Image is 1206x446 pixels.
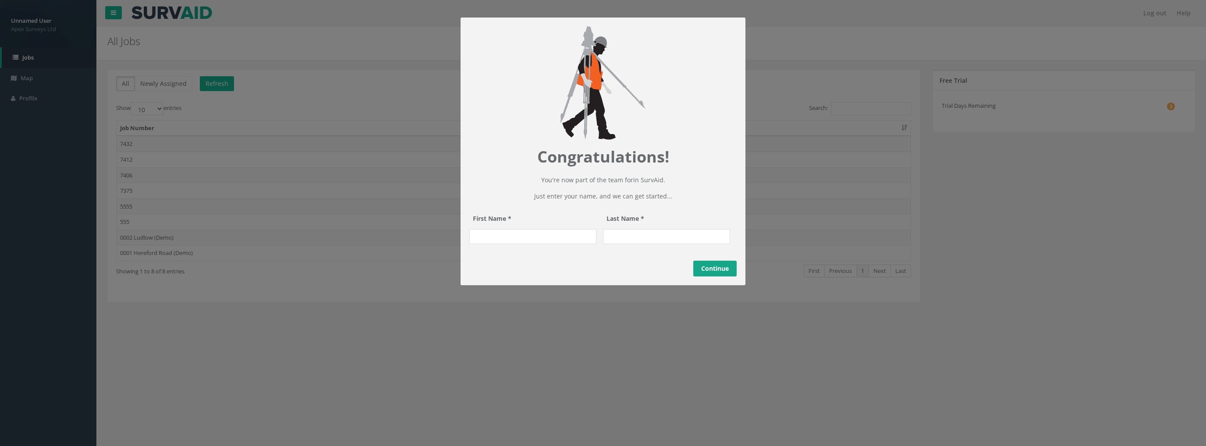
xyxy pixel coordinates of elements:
label: First Name * [469,210,603,227]
label: Last Name * [603,210,737,227]
a: Continue [693,261,737,276]
p: You're now part of the team for in SurvAid. [469,175,737,185]
strong: Congratulations! [537,146,669,167]
p: Just enter your name, and we can get started... [469,191,737,201]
